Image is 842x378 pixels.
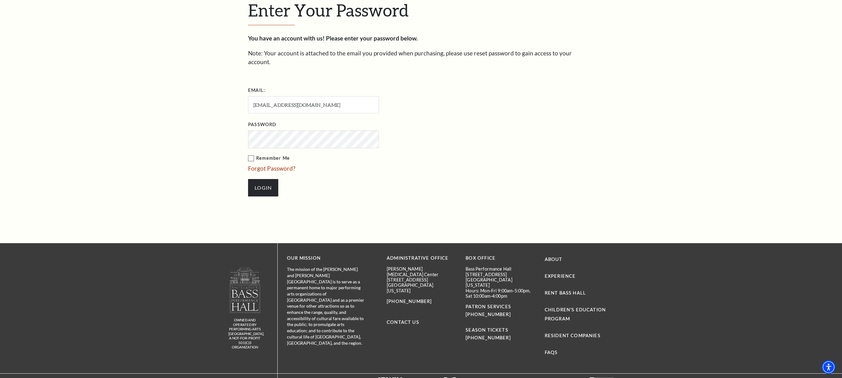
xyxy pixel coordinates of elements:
p: BOX OFFICE [466,254,535,262]
a: FAQs [545,350,558,355]
p: The mission of the [PERSON_NAME] and [PERSON_NAME][GEOGRAPHIC_DATA] is to serve as a permanent ho... [287,266,365,346]
p: PATRON SERVICES [PHONE_NUMBER] [466,303,535,319]
p: Bass Performance Hall [466,266,535,272]
a: Resident Companies [545,333,600,338]
p: [PERSON_NAME][MEDICAL_DATA] Center [387,266,456,277]
strong: Please enter your password below. [326,35,418,42]
a: Rent Bass Hall [545,290,586,295]
p: owned and operated by Performing Arts [GEOGRAPHIC_DATA], A NOT-FOR-PROFIT 501(C)3 ORGANIZATION [228,318,261,350]
a: Experience [545,273,576,279]
label: Email: [248,87,265,94]
p: Note: Your account is attached to the email you provided when purchasing, please use reset passwo... [248,49,594,67]
p: [GEOGRAPHIC_DATA][US_STATE] [387,282,456,293]
p: [PHONE_NUMBER] [387,298,456,305]
p: [STREET_ADDRESS] [466,272,535,277]
label: Password [248,121,276,129]
input: Required [248,96,379,113]
a: About [545,257,562,262]
a: Contact Us [387,319,419,325]
p: SEASON TICKETS [PHONE_NUMBER] [466,319,535,342]
p: OUR MISSION [287,254,365,262]
img: logo-footer.png [229,267,261,313]
p: Hours: Mon-Fri 9:00am-5:00pm, Sat 10:00am-4:00pm [466,288,535,299]
label: Remember Me [248,154,441,162]
strong: You have an account with us! [248,35,325,42]
a: Forgot Password? [248,165,295,172]
p: Administrative Office [387,254,456,262]
input: Login [248,179,278,196]
a: Children's Education Program [545,307,606,321]
p: [STREET_ADDRESS] [387,277,456,282]
div: Accessibility Menu [822,360,835,374]
p: [GEOGRAPHIC_DATA][US_STATE] [466,277,535,288]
